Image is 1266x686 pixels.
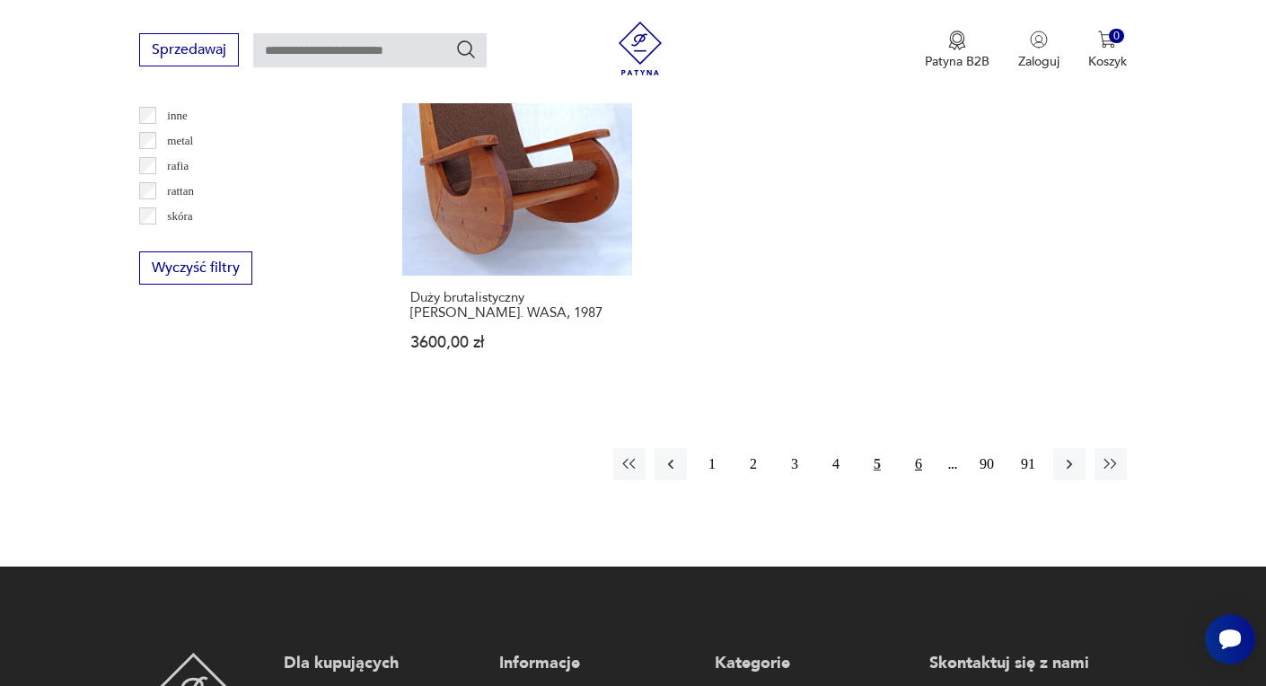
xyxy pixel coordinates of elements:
[455,39,477,60] button: Szukaj
[902,448,935,480] button: 6
[1205,614,1255,664] iframe: Smartsupp widget button
[167,181,194,201] p: rattan
[410,290,624,321] h3: Duży brutalistyczny [PERSON_NAME]. WASA, 1987
[284,653,481,674] p: Dla kupujących
[715,653,912,674] p: Kategorie
[925,31,989,70] a: Ikona medaluPatyna B2B
[167,131,193,151] p: metal
[1018,53,1059,70] p: Zaloguj
[167,156,189,176] p: rafia
[948,31,966,50] img: Ikona medalu
[737,448,769,480] button: 2
[861,448,893,480] button: 5
[778,448,811,480] button: 3
[925,53,989,70] p: Patyna B2B
[139,33,239,66] button: Sprzedawaj
[139,45,239,57] a: Sprzedawaj
[167,232,201,251] p: tkanina
[167,106,187,126] p: inne
[167,207,192,226] p: skóra
[613,22,667,75] img: Patyna - sklep z meblami i dekoracjami vintage
[971,448,1003,480] button: 90
[410,335,624,350] p: 3600,00 zł
[1030,31,1048,48] img: Ikonka użytkownika
[1088,31,1127,70] button: 0Koszyk
[820,448,852,480] button: 4
[402,46,632,385] a: Duży brutalistyczny fotel bujany. WASA, 1987Duży brutalistyczny [PERSON_NAME]. WASA, 19873600,00 zł
[1012,448,1044,480] button: 91
[1109,29,1124,44] div: 0
[1088,53,1127,70] p: Koszyk
[925,31,989,70] button: Patyna B2B
[499,653,697,674] p: Informacje
[1018,31,1059,70] button: Zaloguj
[696,448,728,480] button: 1
[1098,31,1116,48] img: Ikona koszyka
[139,251,252,285] button: Wyczyść filtry
[929,653,1127,674] p: Skontaktuj się z nami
